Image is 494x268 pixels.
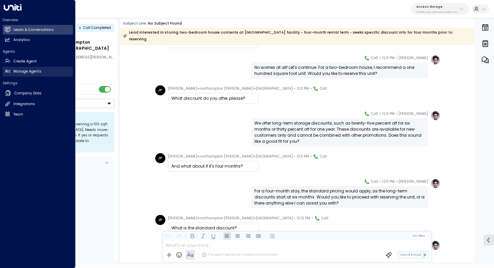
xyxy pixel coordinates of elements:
span: • [310,153,312,160]
h2: Company Data [14,91,41,96]
p: 17248963-7bae-4f68-a6e0-04e589c1c15e [416,11,457,13]
img: profile-logo.png [430,240,441,250]
img: profile-logo.png [430,178,441,188]
span: • [396,110,398,117]
span: 12:11 PM [382,178,395,185]
span: Call [371,55,378,61]
h2: Leads & Conversations [13,27,54,33]
div: We offer long-term storage discounts, such as twenty-five percent off for six months or thirty pe... [254,120,425,144]
span: 12:11 PM [382,55,395,61]
span: [PERSON_NAME] [399,110,428,117]
span: • [310,85,312,92]
div: What is the standard discount? [171,225,255,231]
div: No subject found [148,21,182,26]
h2: Create Agent [13,59,37,64]
span: Call [371,178,378,185]
button: Access Storage17248963-7bae-4f68-a6e0-04e589c1c15e [411,3,469,15]
h2: Manage Agents [13,69,41,74]
span: [PERSON_NAME] [399,178,428,185]
h2: Settings [3,81,73,86]
a: Manage Agents [3,67,73,77]
span: [PERSON_NAME] [399,55,428,61]
div: What discount do you offer, please? [171,95,255,101]
a: Analytics [3,35,73,45]
span: [PERSON_NAME]+northampton [PERSON_NAME]+[GEOGRAPHIC_DATA] [168,153,293,160]
span: • [379,55,381,61]
h2: Agents [3,49,73,54]
span: • [379,178,381,185]
div: JP [155,85,165,95]
div: No worries at all! Let's continue. For a two-bedroom house, I recommend a one hundred square foot... [254,64,425,77]
span: Cc Bcc [412,234,425,237]
span: • [396,55,398,61]
a: Team [3,109,73,119]
a: Create Agent [3,56,73,66]
span: | [417,234,418,237]
span: Subject Line: [123,21,147,26]
span: Call [320,85,327,92]
div: The agent signature is added automatically [202,253,278,257]
button: Cc|Bcc [410,233,427,238]
span: Call [371,110,378,117]
a: Leads & Conversations [3,25,73,35]
span: 12:11 PM [382,110,395,117]
a: Company Data [3,88,73,99]
span: • [396,178,398,185]
span: 12:12 PM [297,215,310,222]
button: Redo [174,232,182,240]
span: 12:11 PM [297,85,309,92]
div: • [79,23,81,32]
span: 12:11 PM [297,153,309,160]
span: Call Completed [83,25,111,30]
img: profile-logo.png [430,55,441,65]
h2: Overview [3,17,73,23]
button: Undo [164,232,172,240]
div: Lead interested in storing two-bedroom house contents at [GEOGRAPHIC_DATA] facility - four-month ... [123,29,471,43]
h2: Analytics [13,37,30,43]
p: Access Storage [416,5,457,9]
span: • [294,85,295,92]
div: And what about if it's four months? [171,163,255,169]
span: [PERSON_NAME]+northampton [PERSON_NAME]+[GEOGRAPHIC_DATA] [168,85,293,92]
span: • [294,215,295,222]
img: profile-logo.png [430,110,441,121]
span: Call [320,153,327,160]
span: Call [321,215,328,222]
div: JP [155,153,165,163]
a: Integrations [3,99,73,109]
span: [PERSON_NAME]+northampton [PERSON_NAME]+[GEOGRAPHIC_DATA] [168,215,293,222]
span: • [312,215,313,222]
h2: Team [13,112,23,117]
span: [PERSON_NAME][EMAIL_ADDRESS][PERSON_NAME][DOMAIN_NAME] [30,55,150,60]
h2: Integrations [13,101,35,107]
div: For a four-month stay, the standard pricing would apply, as the long-term discounts start at six ... [254,188,425,206]
span: • [294,153,295,160]
span: • [379,110,381,117]
div: JP [155,215,165,225]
